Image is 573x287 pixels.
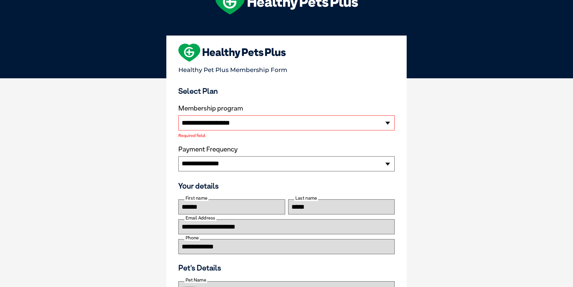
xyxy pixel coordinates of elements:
label: First name [184,195,208,201]
label: Required field. [178,133,395,138]
label: Membership program [178,105,395,112]
label: Last name [294,195,318,201]
h3: Select Plan [178,86,395,95]
h3: Pet's Details [176,263,397,272]
label: Phone [184,235,200,241]
label: Payment Frequency [178,145,238,153]
img: heart-shape-hpp-logo-large.png [178,44,286,62]
label: Email Address [184,215,216,221]
h3: Your details [178,181,395,190]
p: Healthy Pet Plus Membership Form [178,64,395,73]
